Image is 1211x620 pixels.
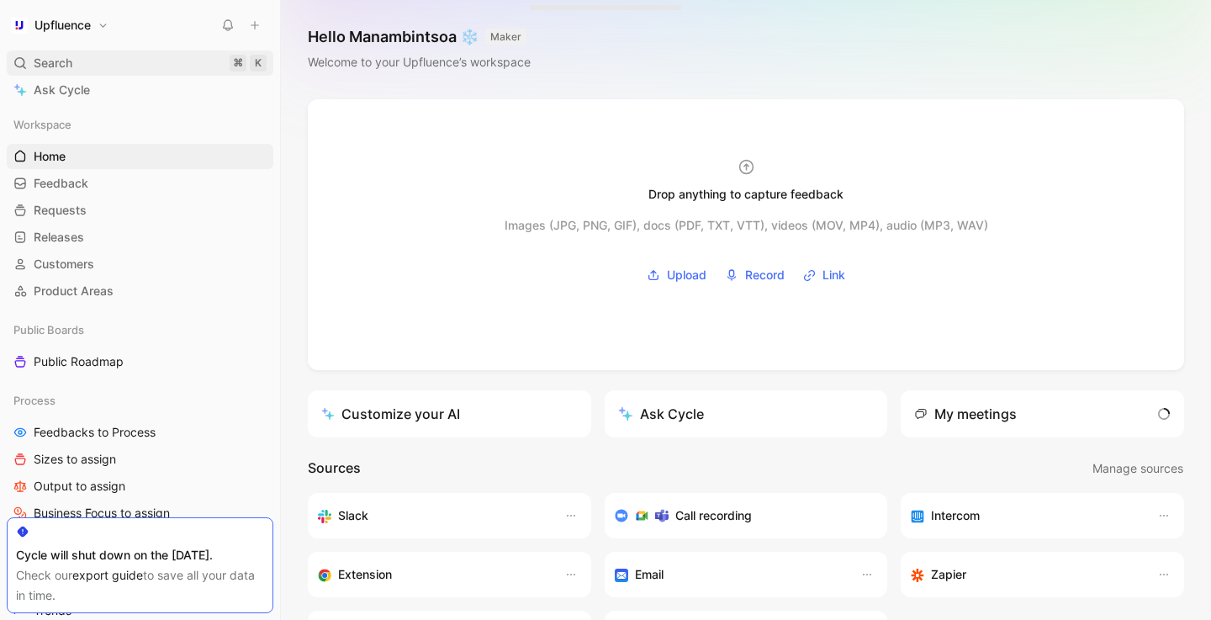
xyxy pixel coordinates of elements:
span: Business Focus to assign [34,505,170,522]
span: Search [34,53,72,73]
a: Product Areas [7,278,273,304]
a: Ask Cycle [7,77,273,103]
span: Workspace [13,116,71,133]
button: Ask Cycle [605,390,888,437]
div: Public BoardsPublic Roadmap [7,317,273,374]
span: Manage sources [1092,458,1183,479]
img: Upfluence [11,17,28,34]
div: Cycle will shut down on the [DATE]. [16,545,264,565]
div: Process [7,388,273,413]
h3: Zapier [931,564,966,585]
div: Forward emails to your feedback inbox [615,564,844,585]
a: Customize your AI [308,390,591,437]
a: Requests [7,198,273,223]
span: Ask Cycle [34,80,90,100]
button: UpfluenceUpfluence [7,13,113,37]
div: Public Boards [7,317,273,342]
div: My meetings [914,404,1017,424]
h2: Sources [308,458,361,480]
div: Sync your customers, send feedback and get updates in Slack [318,506,547,526]
div: Check our to save all your data in time. [16,565,264,606]
span: Record [745,265,785,285]
div: Workspace [7,112,273,137]
h1: Hello Manambintsoa ❄️ [308,27,531,47]
h3: Call recording [675,506,752,526]
span: Upload [667,265,706,285]
div: ProcessFeedbacks to ProcessSizes to assignOutput to assignBusiness Focus to assign [7,388,273,526]
div: ⌘ [230,55,246,72]
div: K [250,55,267,72]
div: Capture feedback from anywhere on the web [318,564,547,585]
a: Feedback [7,171,273,196]
h3: Slack [338,506,368,526]
div: Images (JPG, PNG, GIF), docs (PDF, TXT, VTT), videos (MOV, MP4), audio (MP3, WAV) [505,215,988,236]
a: Business Focus to assign [7,501,273,526]
div: Record & transcribe meetings from Zoom, Meet & Teams. [615,506,865,526]
span: Public Roadmap [34,353,124,370]
h1: Upfluence [34,18,91,33]
h3: Extension [338,564,392,585]
a: Releases [7,225,273,250]
span: Product Areas [34,283,114,299]
span: Public Boards [13,321,84,338]
a: Customers [7,252,273,277]
span: Feedback [34,175,88,192]
div: Search⌘K [7,50,273,76]
div: Welcome to your Upfluence’s workspace [308,52,531,72]
a: Feedbacks to Process [7,420,273,445]
span: Home [34,148,66,165]
a: Public Roadmap [7,349,273,374]
div: Drop anything to capture feedback [648,184,843,204]
button: Upload [641,262,712,288]
span: Process [13,392,56,409]
span: Customers [34,256,94,273]
div: Sync your customers, send feedback and get updates in Intercom [911,506,1140,526]
a: Output to assign [7,474,273,499]
span: Feedbacks to Process [34,424,156,441]
a: export guide [72,568,143,582]
a: Sizes to assign [7,447,273,472]
button: Link [797,262,851,288]
button: MAKER [485,29,526,45]
span: Releases [34,229,84,246]
a: Home [7,144,273,169]
button: Record [719,262,791,288]
span: Link [822,265,845,285]
span: Output to assign [34,478,125,495]
span: Sizes to assign [34,451,116,468]
div: Capture feedback from thousands of sources with Zapier (survey results, recordings, sheets, etc). [911,564,1140,585]
button: Manage sources [1092,458,1184,480]
div: Ask Cycle [618,404,704,424]
span: Requests [34,202,87,219]
h3: Intercom [931,506,980,526]
h3: Email [635,564,664,585]
div: Customize your AI [321,404,460,424]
